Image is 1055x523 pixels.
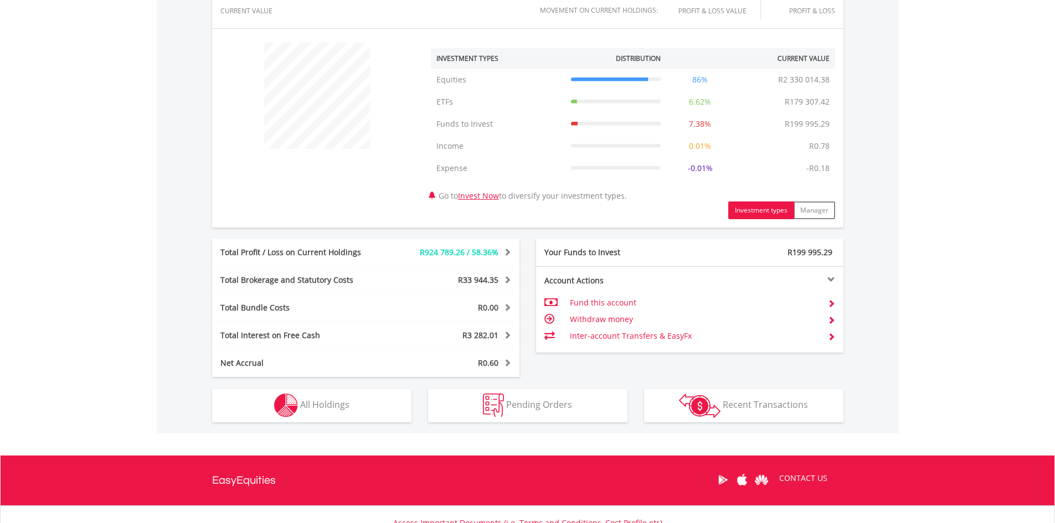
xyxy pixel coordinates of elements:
div: Total Brokerage and Statutory Costs [212,275,392,286]
div: Net Accrual [212,358,392,369]
span: R199 995.29 [788,247,832,257]
th: Current Value [734,48,835,69]
a: EasyEquities [212,455,276,505]
img: holdings-wht.png [274,393,298,417]
span: R3 282.01 [462,330,498,340]
span: Pending Orders [506,398,572,411]
td: Fund this account [570,294,819,311]
span: R924 789.26 / 58.36% [420,247,498,257]
td: Expense [431,157,565,179]
td: 0.01% [666,135,734,157]
button: Recent Transactions [644,389,843,422]
td: 86% [666,69,734,91]
span: Recent Transactions [723,398,808,411]
div: Profit & Loss [774,7,835,14]
a: Google Play [713,463,733,497]
td: R2 330 014.38 [773,69,835,91]
div: CURRENT VALUE [220,7,316,14]
td: -R0.18 [801,157,835,179]
div: Go to to diversify your investment types. [423,37,843,219]
span: All Holdings [300,398,349,411]
td: Funds to Invest [431,113,565,135]
td: 7.38% [666,113,734,135]
a: Apple [733,463,752,497]
div: Profit & Loss Value [663,7,760,14]
a: Invest Now [458,190,499,201]
div: Distribution [616,54,661,63]
td: Equities [431,69,565,91]
img: transactions-zar-wht.png [679,393,721,418]
td: Income [431,135,565,157]
td: R199 995.29 [779,113,835,135]
button: All Holdings [212,389,411,422]
th: Investment Types [431,48,565,69]
div: Movement on Current Holdings: [540,7,658,14]
td: Inter-account Transfers & EasyFx [570,328,819,344]
span: R0.00 [478,302,498,313]
button: Pending Orders [428,389,627,422]
a: CONTACT US [771,463,835,494]
td: -0.01% [666,157,734,179]
button: Investment types [728,201,794,219]
div: Your Funds to Invest [536,247,690,258]
div: Total Profit / Loss on Current Holdings [212,247,392,258]
span: R0.60 [478,358,498,368]
div: Total Interest on Free Cash [212,330,392,341]
img: pending_instructions-wht.png [483,393,504,417]
button: Manager [794,201,835,219]
td: R179 307.42 [779,91,835,113]
a: Huawei [752,463,771,497]
td: 6.62% [666,91,734,113]
td: R0.78 [804,135,835,157]
td: ETFs [431,91,565,113]
div: Account Actions [536,275,690,286]
td: Withdraw money [570,311,819,328]
div: Total Bundle Costs [212,302,392,313]
span: R33 944.35 [458,275,498,285]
